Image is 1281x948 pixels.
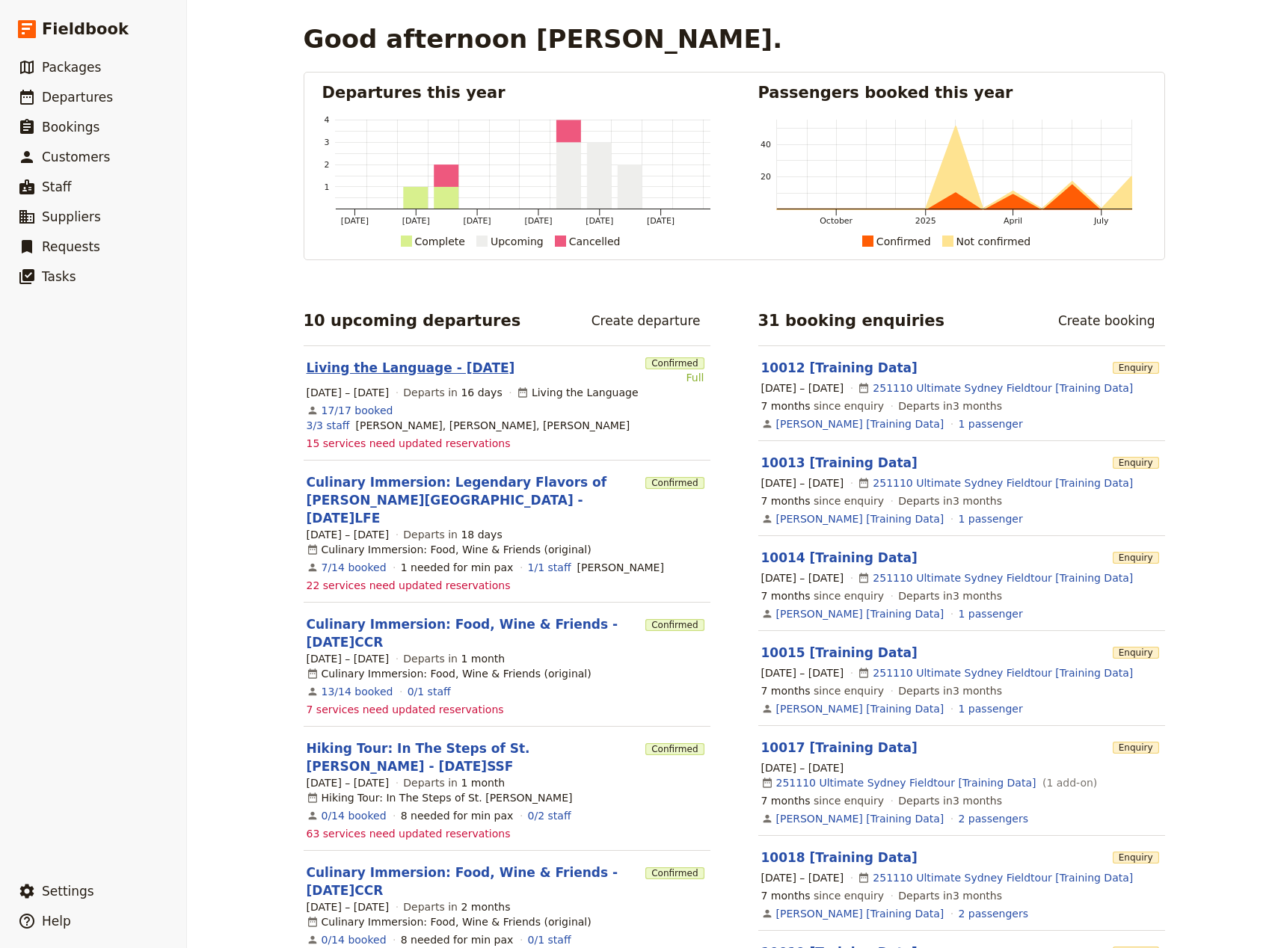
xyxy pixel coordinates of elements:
[401,808,514,823] div: 8 needed for min pax
[761,665,844,680] span: [DATE] – [DATE]
[307,473,640,527] a: Culinary Immersion: Legendary Flavors of [PERSON_NAME][GEOGRAPHIC_DATA] - [DATE]LFE
[761,760,844,775] span: [DATE] – [DATE]
[758,310,945,332] h2: 31 booking enquiries
[647,216,675,226] tspan: [DATE]
[898,493,1002,508] span: Departs in 3 months
[322,684,393,699] a: View the bookings for this departure
[761,793,885,808] span: since enquiry
[403,385,502,400] span: Departs in
[645,370,704,385] div: Full
[528,808,571,823] a: 0/2 staff
[776,511,944,526] a: [PERSON_NAME] [Training Data]
[461,901,510,913] span: 2 months
[873,570,1133,585] a: 251110 Ultimate Sydney Fieldtour [Training Data]
[761,645,918,660] a: 10015 [Training Data]
[42,120,99,135] span: Bookings
[645,619,704,631] span: Confirmed
[322,560,387,575] a: View the bookings for this departure
[42,150,110,164] span: Customers
[959,511,1023,526] a: View the passengers for this booking
[324,138,329,147] tspan: 3
[761,683,885,698] span: since enquiry
[761,795,811,807] span: 7 months
[898,793,1002,808] span: Departs in 3 months
[307,578,511,593] span: 22 services need updated reservations
[403,527,502,542] span: Departs in
[898,588,1002,603] span: Departs in 3 months
[461,387,502,398] span: 16 days
[582,308,710,333] a: Create departure
[42,239,100,254] span: Requests
[1113,362,1159,374] span: Enquiry
[307,359,515,377] a: Living the Language - [DATE]
[322,81,710,104] h2: Departures this year
[1004,216,1022,226] tspan: April
[820,216,853,226] tspan: October
[761,590,811,602] span: 7 months
[776,811,944,826] a: [PERSON_NAME] [Training Data]
[528,932,571,947] a: 0/1 staff
[876,233,931,250] div: Confirmed
[42,269,76,284] span: Tasks
[42,60,101,75] span: Packages
[415,233,465,250] div: Complete
[761,888,885,903] span: since enquiry
[1113,852,1159,864] span: Enquiry
[307,666,592,681] div: Culinary Immersion: Food, Wine & Friends (original)
[403,899,510,914] span: Departs in
[403,651,505,666] span: Departs in
[307,615,640,651] a: Culinary Immersion: Food, Wine & Friends - [DATE]CCR
[42,914,71,929] span: Help
[304,24,783,54] h1: Good afternoon [PERSON_NAME].
[776,606,944,621] a: [PERSON_NAME] [Training Data]
[307,899,390,914] span: [DATE] – [DATE]
[915,216,936,226] tspan: 2025
[307,826,511,841] span: 63 services need updated reservations
[408,684,451,699] a: 0/1 staff
[761,870,844,885] span: [DATE] – [DATE]
[761,455,918,470] a: 10013 [Training Data]
[645,357,704,369] span: Confirmed
[401,560,514,575] div: 1 needed for min pax
[307,914,592,929] div: Culinary Immersion: Food, Wine & Friends (original)
[528,560,571,575] a: 1/1 staff
[42,179,72,194] span: Staff
[1039,775,1097,790] span: ( 1 add-on )
[401,932,514,947] div: 8 needed for min pax
[307,739,640,775] a: Hiking Tour: In The Steps of St. [PERSON_NAME] - [DATE]SSF
[1113,647,1159,659] span: Enquiry
[1048,308,1165,333] a: Create booking
[761,398,885,413] span: since enquiry
[42,884,94,899] span: Settings
[761,588,885,603] span: since enquiry
[307,864,640,899] a: Culinary Immersion: Food, Wine & Friends - [DATE]CCR
[898,683,1002,698] span: Departs in 3 months
[898,398,1002,413] span: Departs in 3 months
[761,172,771,182] tspan: 20
[776,416,944,431] a: [PERSON_NAME] [Training Data]
[307,775,390,790] span: [DATE] – [DATE]
[42,18,129,40] span: Fieldbook
[761,400,811,412] span: 7 months
[645,477,704,489] span: Confirmed
[356,418,630,433] span: Giulia Massetti, Emma Sarti, Franco Locatelli
[42,90,113,105] span: Departures
[761,685,811,697] span: 7 months
[956,233,1031,250] div: Not confirmed
[959,606,1023,621] a: View the passengers for this booking
[403,775,505,790] span: Departs in
[322,403,393,418] a: View the bookings for this departure
[645,743,704,755] span: Confirmed
[776,775,1036,790] a: 251110 Ultimate Sydney Fieldtour [Training Data]
[1113,457,1159,469] span: Enquiry
[761,740,918,755] a: 10017 [Training Data]
[959,416,1023,431] a: View the passengers for this booking
[758,81,1146,104] h2: Passengers booked this year
[776,701,944,716] a: [PERSON_NAME] [Training Data]
[524,216,552,226] tspan: [DATE]
[461,529,502,541] span: 18 days
[645,867,704,879] span: Confirmed
[761,475,844,490] span: [DATE] – [DATE]
[761,493,885,508] span: since enquiry
[569,233,621,250] div: Cancelled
